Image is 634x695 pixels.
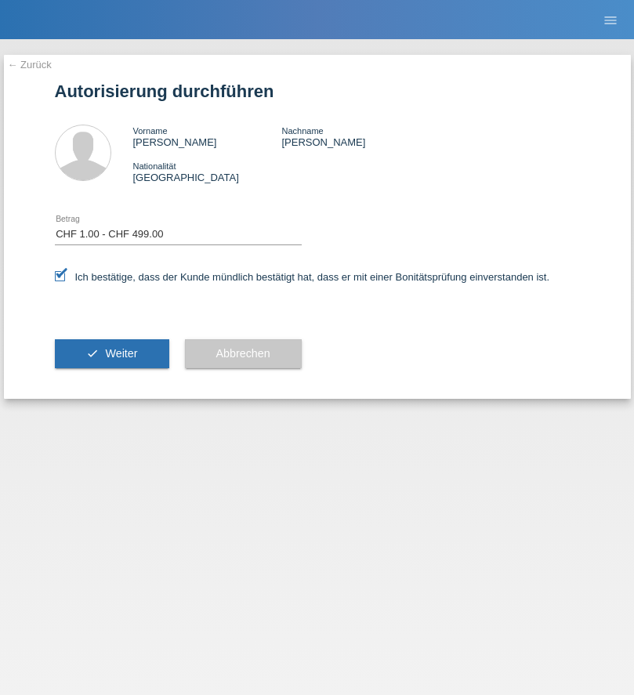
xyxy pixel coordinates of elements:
span: Nachname [281,126,323,136]
span: Nationalität [133,161,176,171]
a: ← Zurück [8,59,52,71]
div: [GEOGRAPHIC_DATA] [133,160,282,183]
i: check [86,347,99,360]
span: Vorname [133,126,168,136]
div: [PERSON_NAME] [281,125,430,148]
i: menu [603,13,618,28]
span: Abbrechen [216,347,270,360]
label: Ich bestätige, dass der Kunde mündlich bestätigt hat, dass er mit einer Bonitätsprüfung einversta... [55,271,550,283]
div: [PERSON_NAME] [133,125,282,148]
button: check Weiter [55,339,169,369]
span: Weiter [105,347,137,360]
button: Abbrechen [185,339,302,369]
h1: Autorisierung durchführen [55,81,580,101]
a: menu [595,15,626,24]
